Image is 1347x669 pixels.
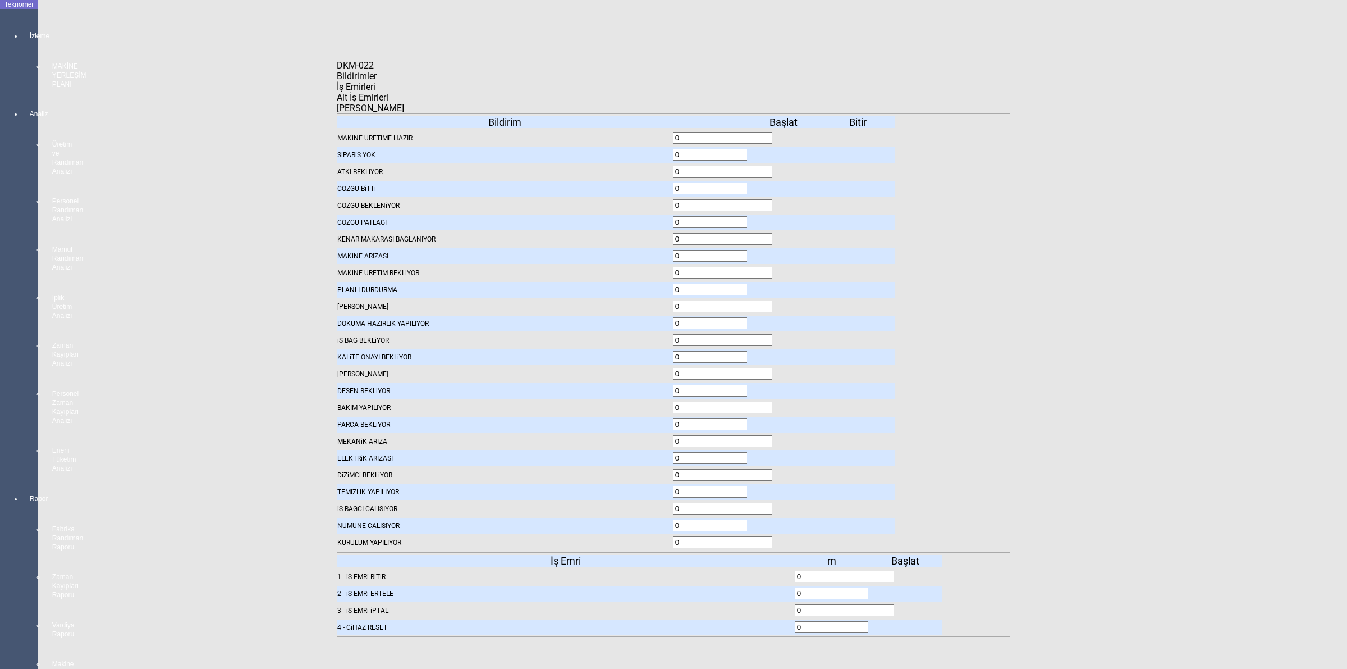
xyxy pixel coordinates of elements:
[337,434,673,449] div: MEKANiK ARIZA
[673,216,772,228] input: With Spin And Buttons
[337,535,673,550] div: KURULUM YAPILIYOR
[337,81,375,92] span: İş Emirleri
[673,452,772,464] input: With Spin And Buttons
[673,402,772,413] input: With Spin And Buttons
[673,250,772,262] input: With Spin And Buttons
[337,501,673,517] div: iS BAGCI CALISIYOR
[673,317,772,329] input: With Spin And Buttons
[337,586,795,602] div: 2 - iS EMRi ERTELE
[673,486,772,498] input: With Spin And Buttons
[337,71,377,81] span: Bildirimler
[337,147,673,163] div: SiPARiS YOK
[673,199,772,211] input: With Spin And Buttons
[673,435,772,447] input: With Spin And Buttons
[337,299,673,315] div: [PERSON_NAME]
[673,385,772,397] input: With Spin And Buttons
[337,60,379,71] div: DKM-022
[337,116,673,128] div: Bildirim
[337,400,673,416] div: BAKIM YAPILIYOR
[337,484,673,500] div: TEMiZLiK YAPILIYOR
[795,588,894,599] input: With Spin And Buttons
[337,333,673,348] div: iS BAG BEKLiYOR
[795,555,869,567] div: m
[337,198,673,213] div: COZGU BEKLENiYOR
[337,265,673,281] div: MAKiNE URETiM BEKLiYOR
[673,166,772,178] input: With Spin And Buttons
[337,231,673,247] div: KENAR MAKARASI BAGLANIYOR
[337,316,673,331] div: DOKUMA HAZIRLIK YAPILIYOR
[337,417,673,433] div: PARCA BEKLiYOR
[337,349,673,365] div: KALiTE ONAYI BEKLiYOR
[337,113,1010,552] dxi-item: Bildirimler
[673,183,772,194] input: With Spin And Buttons
[337,248,673,264] div: MAKiNE ARIZASI
[673,132,772,144] input: With Spin And Buttons
[673,233,772,245] input: With Spin And Buttons
[673,520,772,531] input: With Spin And Buttons
[673,503,772,515] input: With Spin And Buttons
[673,284,772,295] input: With Spin And Buttons
[795,621,894,633] input: With Spin And Buttons
[821,116,895,128] div: Bitir
[673,301,772,312] input: With Spin And Buttons
[337,366,673,382] div: [PERSON_NAME]
[795,604,894,616] input: With Spin And Buttons
[337,603,795,618] div: 3 - iS EMRi iPTAL
[337,130,673,146] div: MAKiNE URETiME HAZIR
[795,571,894,582] input: With Spin And Buttons
[673,368,772,380] input: With Spin And Buttons
[673,334,772,346] input: With Spin And Buttons
[337,569,795,585] div: 1 - iS EMRi BiTiR
[868,555,942,567] div: Başlat
[337,552,1010,637] dxi-item: İş Emirleri
[337,103,404,113] span: [PERSON_NAME]
[337,383,673,399] div: DESEN BEKLiYOR
[337,555,795,567] div: İş Emri
[337,450,673,466] div: ELEKTRiK ARIZASI
[673,536,772,548] input: With Spin And Buttons
[337,181,673,197] div: COZGU BiTTi
[673,418,772,430] input: With Spin And Buttons
[673,149,772,161] input: With Spin And Buttons
[337,164,673,180] div: ATKI BEKLiYOR
[337,620,795,635] div: 4 - CiHAZ RESET
[337,92,388,103] span: Alt İş Emirleri
[673,469,772,481] input: With Spin And Buttons
[337,467,673,483] div: DiZiMCi BEKLiYOR
[337,518,673,534] div: NUMUNE CALISIYOR
[337,215,673,230] div: COZGU PATLAGI
[337,282,673,298] div: PLANLI DURDURMA
[673,267,772,279] input: With Spin And Buttons
[747,116,821,128] div: Başlat
[673,351,772,363] input: With Spin And Buttons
